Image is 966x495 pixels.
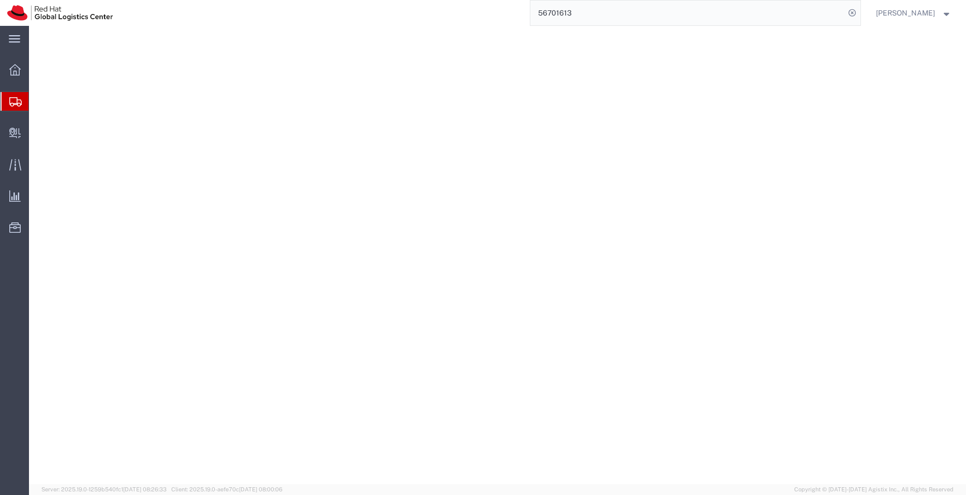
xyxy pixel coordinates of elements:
[123,486,167,492] span: [DATE] 08:26:33
[7,5,113,21] img: logo
[876,7,935,19] span: Pallav Sen Gupta
[29,26,966,484] iframe: FS Legacy Container
[239,486,283,492] span: [DATE] 08:00:06
[794,485,954,494] span: Copyright © [DATE]-[DATE] Agistix Inc., All Rights Reserved
[875,7,952,19] button: [PERSON_NAME]
[530,1,845,25] input: Search for shipment number, reference number
[41,486,167,492] span: Server: 2025.19.0-1259b540fc1
[171,486,283,492] span: Client: 2025.19.0-aefe70c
